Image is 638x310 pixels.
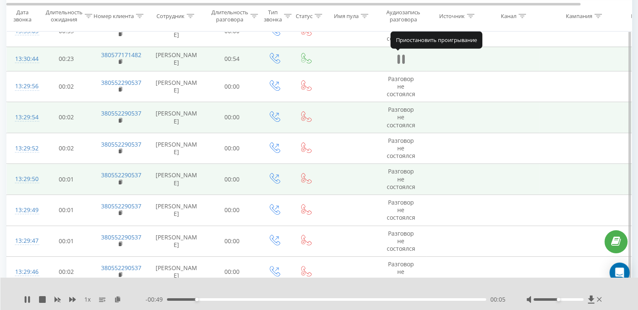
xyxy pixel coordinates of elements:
a: 380552290537 [101,171,141,179]
div: Кампания [566,12,592,19]
span: Разговор не состоялся [387,198,415,221]
td: [PERSON_NAME] [147,257,206,288]
td: [PERSON_NAME] [147,226,206,257]
div: 13:29:46 [15,264,32,280]
span: 00:05 [490,295,505,304]
td: 00:54 [206,47,258,71]
div: Длительность разговора [211,9,248,23]
span: Разговор не состоялся [387,75,415,98]
div: 13:29:47 [15,233,32,249]
a: 380552290537 [101,140,141,148]
div: Тип звонка [264,9,282,23]
td: 00:02 [40,71,93,102]
div: 13:29:50 [15,171,32,187]
span: Разговор не состоялся [387,260,415,283]
td: [PERSON_NAME] [147,71,206,102]
td: 00:01 [40,226,93,257]
td: [PERSON_NAME] [147,133,206,164]
a: 380577171482 [101,51,141,59]
td: 00:00 [206,102,258,133]
div: Канал [501,12,516,19]
td: 00:00 [206,257,258,288]
div: Аудиозапись разговора [383,9,424,23]
div: 13:30:44 [15,51,32,67]
td: 00:01 [40,164,93,195]
div: Accessibility label [195,298,198,301]
td: 00:02 [40,133,93,164]
a: 380552290537 [101,202,141,210]
div: Номер клиента [94,12,134,19]
span: Разговор не состоялся [387,137,415,160]
div: Имя пула [334,12,359,19]
div: Приостановить проигрывание [391,32,482,48]
a: 380552290537 [101,233,141,241]
span: Разговор не состоялся [387,105,415,129]
span: 1 x [84,295,91,304]
td: 00:00 [206,164,258,195]
td: [PERSON_NAME] [147,47,206,71]
td: 00:23 [40,47,93,71]
td: 00:02 [40,102,93,133]
div: Open Intercom Messenger [609,263,630,283]
td: 00:00 [206,226,258,257]
td: 00:01 [40,194,93,226]
div: 13:29:54 [15,109,32,126]
td: [PERSON_NAME] [147,102,206,133]
div: Сотрудник [156,12,185,19]
div: 13:29:56 [15,78,32,95]
td: [PERSON_NAME] [147,194,206,226]
a: 380552290537 [101,109,141,117]
td: 00:00 [206,194,258,226]
span: Разговор не состоялся [387,167,415,190]
div: Accessibility label [557,298,560,301]
a: 380552290537 [101,264,141,272]
td: 00:00 [206,71,258,102]
div: Источник [439,12,465,19]
td: [PERSON_NAME] [147,164,206,195]
span: Разговор не состоялся [387,229,415,252]
div: Длительность ожидания [46,9,83,23]
td: 00:00 [206,133,258,164]
div: Дата звонка [7,9,38,23]
div: 13:29:52 [15,140,32,157]
div: Статус [296,12,312,19]
div: 13:29:49 [15,202,32,218]
a: 380552290537 [101,79,141,87]
span: - 00:49 [146,295,167,304]
td: 00:02 [40,257,93,288]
